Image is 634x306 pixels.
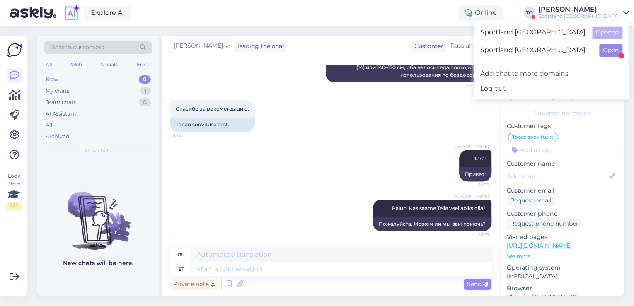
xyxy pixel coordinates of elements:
[373,217,491,231] div: Пожалуйста. Можем ли мы вам помочь?
[392,205,486,211] span: Palun. Kas saame Teile veel abiks olla?
[139,75,151,84] div: 0
[172,132,203,138] span: 16:09
[69,59,84,70] div: Web
[7,202,22,210] div: 2 / 3
[474,66,629,81] a: Add chat to more domains
[538,13,620,19] div: Sportland [GEOGRAPHIC_DATA]
[84,6,131,20] a: Explore AI
[507,122,617,130] p: Customer tags
[44,59,53,70] div: All
[139,98,151,106] div: 0
[507,233,617,241] p: Visited pages
[46,87,69,95] div: My chats
[507,144,617,156] input: Add a tag
[507,293,617,301] p: Chrome [TECHNICAL_ID]
[538,6,620,13] div: [PERSON_NAME]
[450,41,473,51] span: Russian
[46,98,76,106] div: Team chats
[63,259,133,267] p: New chats will be here.
[170,118,255,132] div: Tänan soovituse eest.
[37,177,159,251] img: No chats
[507,159,617,168] p: Customer name
[507,172,608,181] input: Add name
[467,280,488,288] span: Send
[453,193,489,199] span: [PERSON_NAME]
[507,195,555,206] div: Request email
[453,143,489,149] span: [PERSON_NAME]
[458,231,489,238] span: 16:35
[507,109,617,117] div: Customer information
[178,248,185,262] div: ru
[135,59,152,70] div: Email
[507,210,617,218] p: Customer phone
[507,253,617,260] p: See more ...
[480,26,586,39] span: Sportland [GEOGRAPHIC_DATA]
[7,172,22,210] div: Look Here
[538,6,629,19] a: [PERSON_NAME]Sportland [GEOGRAPHIC_DATA]
[458,82,489,89] span: Seen ✓ 9:11
[592,26,622,39] button: Opened
[63,4,80,22] img: explore-ai
[480,44,593,57] span: Sportland [GEOGRAPHIC_DATA]
[599,44,622,57] button: Open
[140,87,151,95] div: 1
[458,5,503,20] div: Online
[234,42,285,51] div: leading the chat
[507,263,617,272] p: Operating system
[179,262,184,276] div: et
[474,155,486,161] span: Tere!
[474,81,629,96] div: Log out
[99,59,119,70] div: Socials
[176,106,249,112] span: Спасибо за рекомендацию.
[46,133,70,141] div: Archived
[85,147,111,154] span: New chats
[512,135,549,140] span: Toote soovitus
[459,167,491,181] div: Привет!
[170,279,219,290] div: Private note
[458,182,489,188] span: 16:33
[507,272,617,281] p: [MEDICAL_DATA]
[46,75,58,84] div: New
[507,284,617,293] p: Browser
[7,42,22,58] img: Askly Logo
[507,242,572,249] a: [URL][DOMAIN_NAME]
[411,42,443,51] div: Customer
[507,186,617,195] p: Customer email
[46,121,53,129] div: All
[523,7,535,19] div: TO
[51,43,104,52] span: Search customers
[507,218,582,229] div: Request phone number
[174,41,223,51] span: [PERSON_NAME]
[46,110,76,118] div: AI Assistant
